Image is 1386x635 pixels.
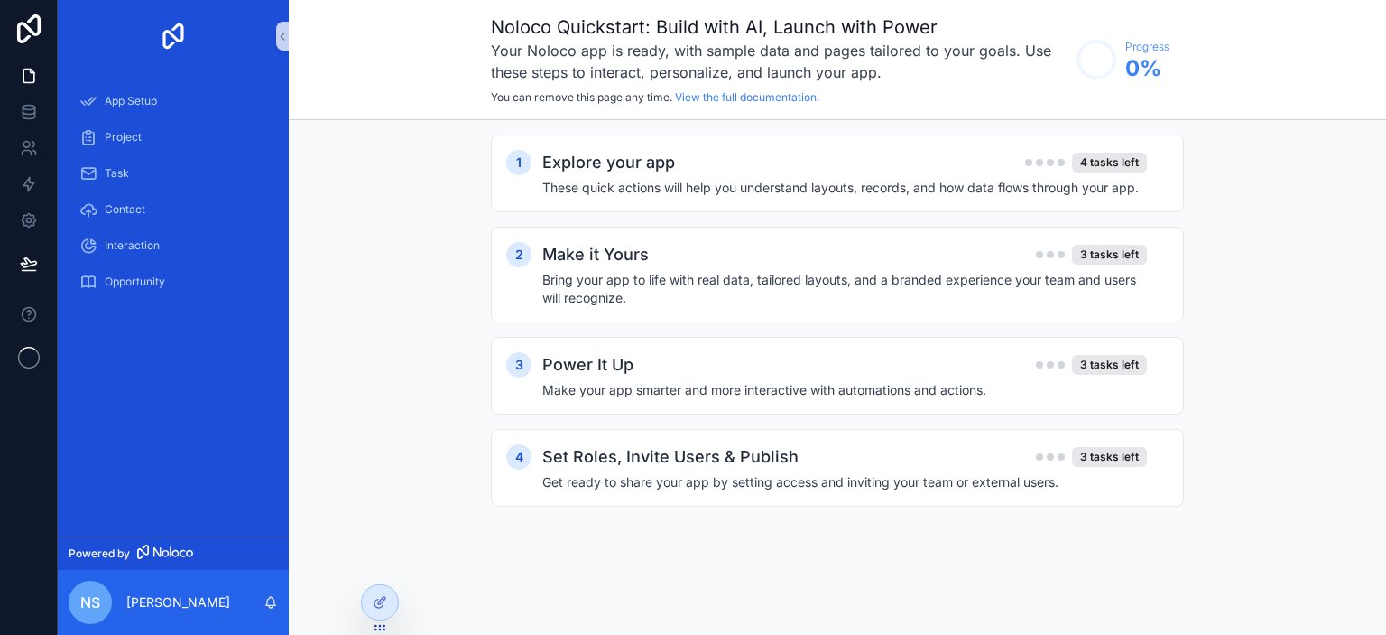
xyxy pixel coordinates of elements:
a: App Setup [69,85,278,117]
span: 0 % [1125,54,1169,83]
a: View the full documentation. [675,90,819,104]
span: Opportunity [105,275,165,289]
span: Interaction [105,238,160,253]
div: scrollable content [58,72,289,322]
a: Opportunity [69,266,278,298]
span: Progress [1125,40,1169,54]
a: Powered by [58,537,289,570]
span: You can remove this page any time. [491,90,672,104]
span: App Setup [105,94,157,108]
span: Project [105,130,142,145]
span: Powered by [69,546,130,561]
h3: Your Noloco app is ready, with sample data and pages tailored to your goals. Use these steps to i... [491,40,1067,83]
a: Contact [69,193,278,226]
a: Interaction [69,229,278,262]
a: Task [69,157,278,190]
h1: Noloco Quickstart: Build with AI, Launch with Power [491,14,1067,40]
span: nS [80,592,100,613]
span: Task [105,166,129,181]
a: Project [69,121,278,154]
img: App logo [159,22,188,51]
p: [PERSON_NAME] [126,593,230,612]
span: Contact [105,202,145,217]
